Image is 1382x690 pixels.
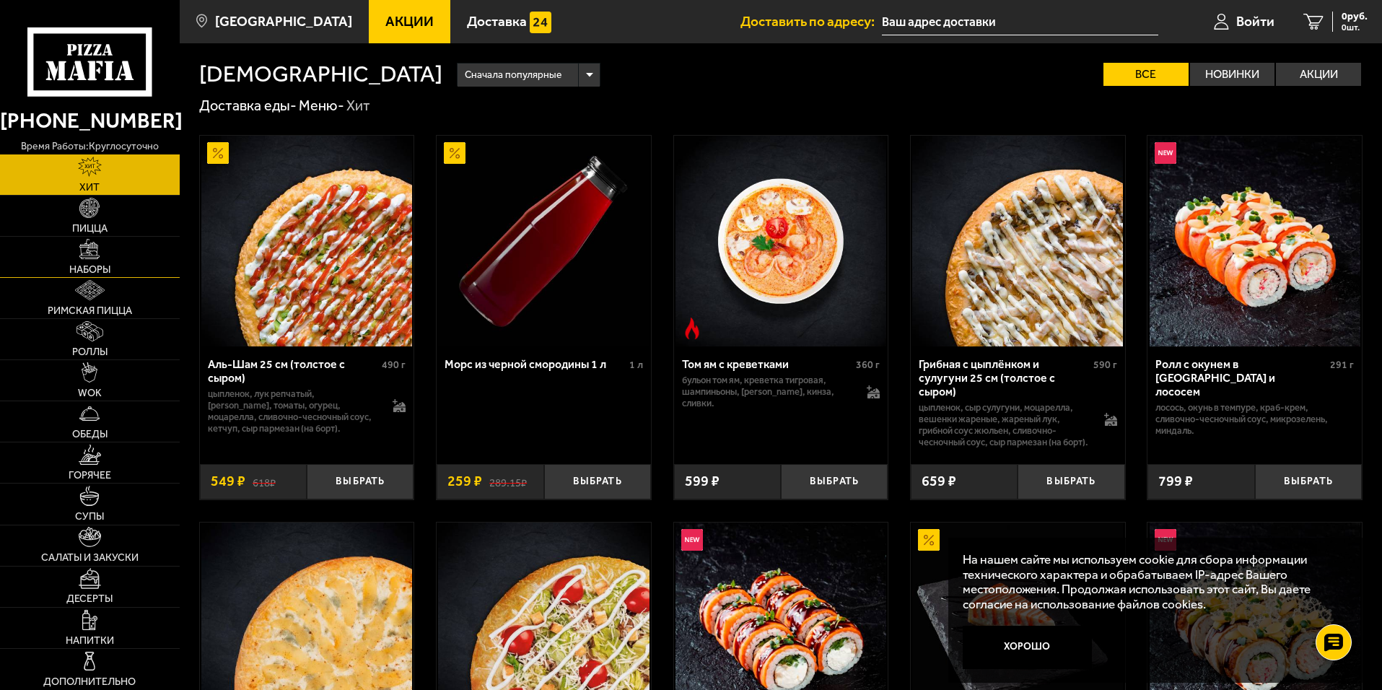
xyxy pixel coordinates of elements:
p: цыпленок, сыр сулугуни, моцарелла, вешенки жареные, жареный лук, грибной соус Жюльен, сливочно-че... [919,402,1090,448]
a: Доставка еды- [199,97,297,114]
label: Акции [1276,63,1361,86]
span: 659 ₽ [922,474,956,489]
label: Новинки [1190,63,1275,86]
a: АкционныйМорс из черной смородины 1 л [437,136,651,346]
div: Морс из черной смородины 1 л [445,357,626,371]
a: Меню- [299,97,344,114]
input: Ваш адрес доставки [882,9,1158,35]
span: Пицца [72,224,108,234]
div: Том ям с креветками [682,357,853,371]
p: лосось, окунь в темпуре, краб-крем, сливочно-чесночный соус, микрозелень, миндаль. [1155,402,1354,437]
button: Выбрать [781,464,888,499]
button: Выбрать [1018,464,1124,499]
span: Роллы [72,347,108,357]
span: 549 ₽ [211,474,245,489]
img: Том ям с креветками [675,136,886,346]
span: 599 ₽ [685,474,720,489]
span: 590 г [1093,359,1117,371]
span: Доставить по адресу: [740,14,882,28]
span: Напитки [66,636,114,646]
button: Хорошо [963,626,1093,669]
span: 0 руб. [1342,12,1368,22]
button: Выбрать [307,464,414,499]
span: 0 шт. [1342,23,1368,32]
p: цыпленок, лук репчатый, [PERSON_NAME], томаты, огурец, моцарелла, сливочно-чесночный соус, кетчуп... [208,388,379,434]
span: WOK [78,388,102,398]
span: 490 г [382,359,406,371]
img: Новинка [1155,529,1176,551]
img: Аль-Шам 25 см (толстое с сыром) [201,136,412,346]
a: НовинкаРолл с окунем в темпуре и лососем [1147,136,1362,346]
span: Дополнительно [43,677,136,687]
span: Хит [79,183,100,193]
span: [GEOGRAPHIC_DATA] [215,14,352,28]
a: Грибная с цыплёнком и сулугуни 25 см (толстое с сыром) [911,136,1125,346]
a: Острое блюдоТом ям с креветками [674,136,888,346]
span: Наборы [69,265,110,275]
span: Обеды [72,429,108,440]
img: Ролл с окунем в темпуре и лососем [1150,136,1360,346]
p: бульон том ям, креветка тигровая, шампиньоны, [PERSON_NAME], кинза, сливки. [682,375,853,409]
button: Выбрать [1255,464,1362,499]
s: 618 ₽ [253,474,276,489]
span: Горячее [69,471,111,481]
img: Грибная с цыплёнком и сулугуни 25 см (толстое с сыром) [912,136,1123,346]
span: Сначала популярные [465,61,561,89]
span: Супы [75,512,104,522]
img: Акционный [207,142,229,164]
h1: [DEMOGRAPHIC_DATA] [199,63,442,86]
span: Акции [385,14,434,28]
div: Грибная с цыплёнком и сулугуни 25 см (толстое с сыром) [919,357,1090,398]
img: Новинка [681,529,703,551]
a: АкционныйАль-Шам 25 см (толстое с сыром) [200,136,414,346]
span: Доставка [467,14,527,28]
div: Аль-Шам 25 см (толстое с сыром) [208,357,379,385]
span: 799 ₽ [1158,474,1193,489]
span: Десерты [66,594,113,604]
span: Римская пицца [48,306,132,316]
div: Ролл с окунем в [GEOGRAPHIC_DATA] и лососем [1155,357,1326,398]
img: Акционный [918,529,940,551]
img: 15daf4d41897b9f0e9f617042186c801.svg [530,12,551,33]
span: 1 л [629,359,643,371]
img: Острое блюдо [681,318,703,339]
button: Выбрать [544,464,651,499]
span: Салаты и закуски [41,553,139,563]
span: 259 ₽ [447,474,482,489]
span: Войти [1236,14,1274,28]
img: Акционный [444,142,465,164]
p: На нашем сайте мы используем cookie для сбора информации технического характера и обрабатываем IP... [963,552,1340,612]
span: 291 г [1330,359,1354,371]
img: Морс из черной смородины 1 л [438,136,649,346]
s: 289.15 ₽ [489,474,527,489]
img: Новинка [1155,142,1176,164]
label: Все [1103,63,1189,86]
span: 360 г [856,359,880,371]
div: Хит [346,97,370,115]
